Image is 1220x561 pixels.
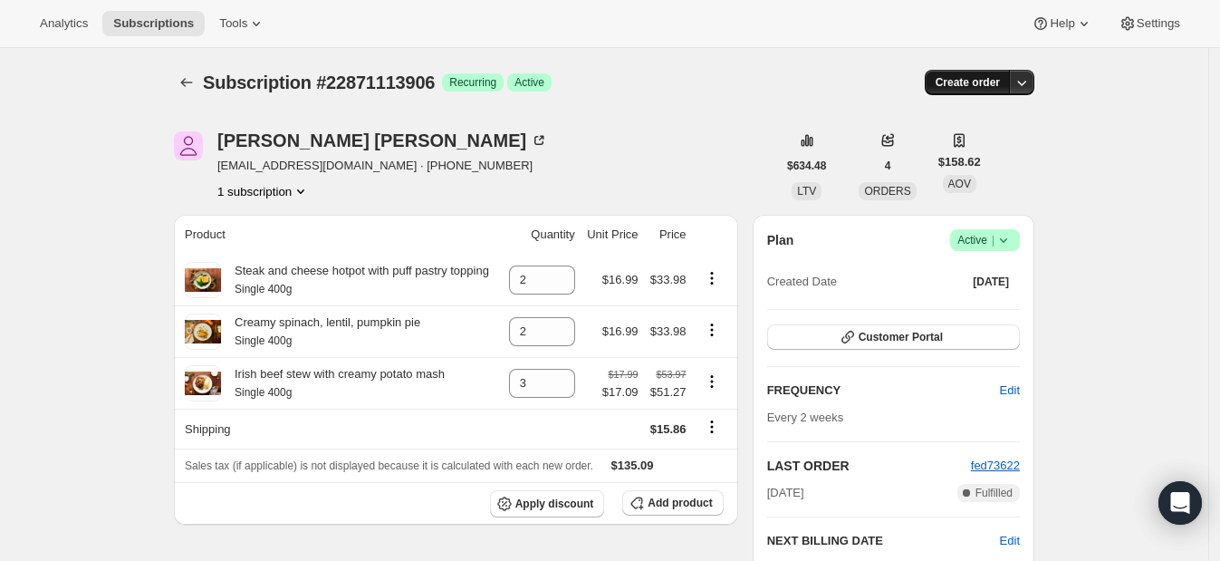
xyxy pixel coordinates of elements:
span: 4 [885,159,891,173]
span: Fulfilled [975,486,1013,500]
span: $158.62 [938,153,981,171]
button: Product actions [217,182,310,200]
span: Every 2 weeks [767,411,844,424]
div: [PERSON_NAME] [PERSON_NAME] [217,131,548,150]
span: [EMAIL_ADDRESS][DOMAIN_NAME] · [PHONE_NUMBER] [217,157,548,175]
span: Analytics [40,16,88,31]
span: LTV [797,185,816,198]
span: Settings [1137,16,1180,31]
span: $634.48 [787,159,826,173]
h2: FREQUENCY [767,382,1000,400]
span: | [992,233,994,247]
button: [DATE] [962,269,1020,295]
button: Analytics [29,11,99,36]
h2: NEXT BILLING DATE [767,532,1000,550]
button: fed73622 [971,457,1020,475]
span: Tools [219,16,247,31]
span: Recurring [449,75,496,90]
small: Single 400g [235,386,292,399]
th: Quantity [502,215,581,255]
button: Product actions [697,372,726,392]
button: Subscriptions [174,70,199,95]
span: $33.98 [650,324,687,338]
th: Price [644,215,692,255]
span: Active [957,231,1013,249]
span: Created Date [767,273,837,291]
button: Shipping actions [697,417,726,437]
span: $33.98 [650,273,687,286]
span: $17.09 [602,383,639,401]
small: Single 400g [235,334,292,347]
a: fed73622 [971,459,1020,472]
th: Unit Price [581,215,644,255]
button: Subscriptions [102,11,205,36]
button: $634.48 [776,153,837,179]
span: Help [1050,16,1074,31]
button: Product actions [697,320,726,340]
div: Creamy spinach, lentil, pumpkin pie [221,314,420,350]
button: Settings [1108,11,1191,36]
span: Add product [648,496,712,510]
th: Shipping [174,409,502,449]
div: Irish beef stew with creamy potato mash [221,365,445,401]
button: Tools [208,11,276,36]
div: Steak and cheese hotpot with puff pastry topping [221,262,489,298]
span: ORDERS [864,185,910,198]
button: Edit [989,376,1031,405]
span: Create order [936,75,1000,90]
span: $135.09 [611,459,654,472]
small: $53.97 [656,369,686,380]
button: 4 [874,153,902,179]
small: Single 400g [235,283,292,295]
span: Apply discount [515,497,594,511]
span: $16.99 [602,273,639,286]
span: Subscription #22871113906 [203,73,435,92]
small: $17.99 [608,369,638,380]
button: Create order [925,70,1011,95]
span: $51.27 [649,383,687,401]
span: Active [514,75,544,90]
span: $15.86 [650,422,687,436]
button: Apply discount [490,490,605,517]
span: [DATE] [973,275,1009,289]
button: Help [1021,11,1103,36]
span: AOV [948,178,971,190]
h2: Plan [767,231,794,249]
span: Sales tax (if applicable) is not displayed because it is calculated with each new order. [185,459,593,472]
h2: LAST ORDER [767,457,971,475]
span: [DATE] [767,484,804,502]
th: Product [174,215,502,255]
button: Add product [622,490,723,516]
span: $16.99 [602,324,639,338]
button: Product actions [697,268,726,288]
span: Edit [1000,382,1020,400]
button: Edit [1000,532,1020,550]
span: Customer Portal [859,330,943,344]
div: Open Intercom Messenger [1158,481,1202,525]
button: Customer Portal [767,324,1020,350]
span: Subscriptions [113,16,194,31]
span: Karen Alexander [174,131,203,160]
